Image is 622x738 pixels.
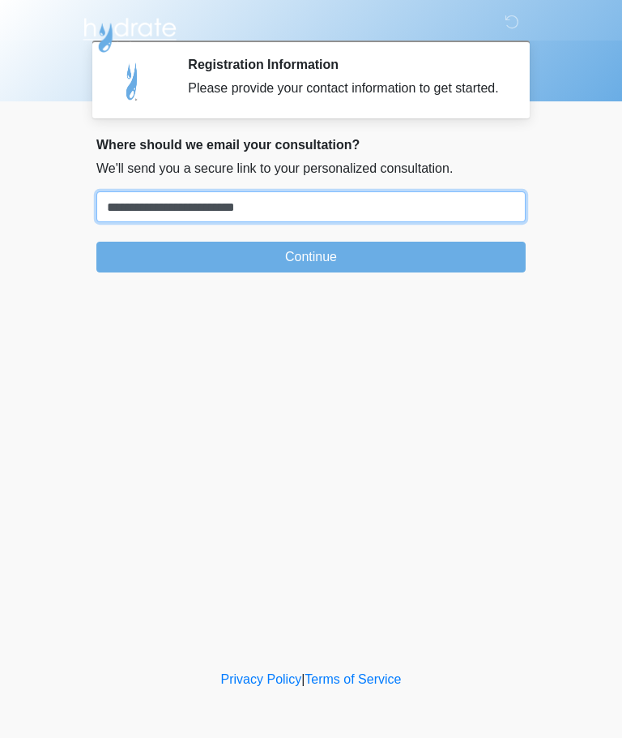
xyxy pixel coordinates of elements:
[221,672,302,686] a: Privacy Policy
[109,57,157,105] img: Agent Avatar
[80,12,179,54] img: Hydrate IV Bar - Arcadia Logo
[305,672,401,686] a: Terms of Service
[96,159,526,178] p: We'll send you a secure link to your personalized consultation.
[96,137,526,152] h2: Where should we email your consultation?
[188,79,501,98] div: Please provide your contact information to get started.
[96,242,526,272] button: Continue
[301,672,305,686] a: |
